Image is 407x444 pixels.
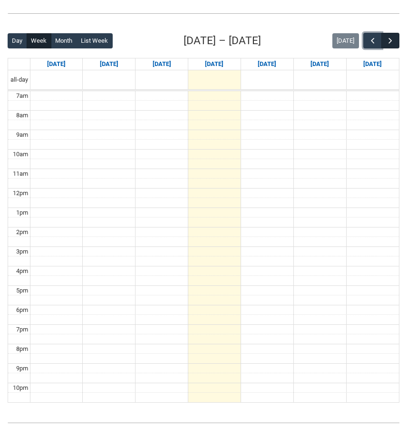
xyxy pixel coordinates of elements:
button: Day [8,33,27,48]
button: Week [27,33,51,48]
button: [DATE] [332,33,359,48]
a: Go to September 9, 2025 [151,58,173,70]
div: 6pm [14,305,30,315]
div: 8am [14,111,30,120]
a: Go to September 7, 2025 [45,58,68,70]
a: Go to September 11, 2025 [256,58,278,70]
img: REDU_GREY_LINE [8,10,399,17]
button: Next Week [381,33,399,48]
button: List Week [77,33,113,48]
div: 1pm [14,208,30,217]
div: 9pm [14,364,30,373]
div: 10am [11,150,30,159]
a: Go to September 10, 2025 [203,58,225,70]
h2: [DATE] – [DATE] [184,33,261,49]
div: 7pm [14,325,30,334]
a: Go to September 13, 2025 [361,58,384,70]
div: 8pm [14,344,30,354]
div: 2pm [14,227,30,237]
button: Month [51,33,77,48]
div: 7am [14,91,30,101]
img: REDU_GREY_LINE [8,419,399,426]
div: 4pm [14,266,30,276]
div: 12pm [11,189,30,198]
div: 9am [14,130,30,140]
button: Previous Week [363,33,381,48]
div: 5pm [14,286,30,295]
div: 11am [11,169,30,179]
div: 3pm [14,247,30,256]
a: Go to September 8, 2025 [98,58,120,70]
a: Go to September 12, 2025 [309,58,331,70]
div: 10pm [11,383,30,393]
span: all-day [9,75,30,85]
